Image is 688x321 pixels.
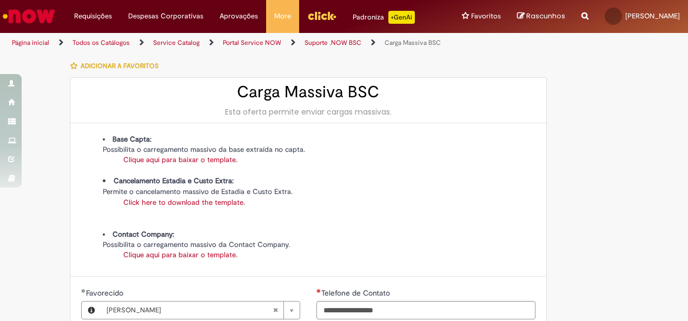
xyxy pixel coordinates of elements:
span: Possibilita o carregamento massivo da Contact Company. [103,240,290,259]
strong: Base Capta: [113,135,151,144]
span: [PERSON_NAME] [107,302,273,319]
span: Despesas Corporativas [128,11,203,22]
span: Cancelamento Estadia e Custo Extra: [114,176,234,185]
h2: Carga Massiva BSC [81,83,535,101]
span: Obrigatório Preenchido [81,289,86,293]
span: Telefone de Contato [321,288,392,298]
img: click_logo_yellow_360x200.png [307,8,336,24]
div: Padroniza [353,11,415,24]
a: Suporte .NOW BSC [305,38,361,47]
a: Service Catalog [153,38,200,47]
a: Clique aqui para baixar o template. [123,250,237,259]
span: Rascunhos [526,11,565,21]
input: Telefone de Contato [316,301,535,319]
span: Requisições [74,11,112,22]
a: [PERSON_NAME]Limpar campo Favorecido [101,302,300,319]
span: [PERSON_NAME] [625,11,680,21]
span: Aprovações [220,11,258,22]
span: Favoritos [471,11,501,22]
a: Rascunhos [517,11,565,22]
img: ServiceNow [1,5,57,27]
button: Favorecido, Visualizar este registro Mariane Dos Santos Pimenta [82,302,101,319]
a: Portal Service NOW [223,38,281,47]
div: Esta oferta permite enviar cargas massivas. [81,106,535,117]
ul: Trilhas de página [8,33,451,53]
a: Página inicial [12,38,49,47]
span: Permite o cancelamento massivo de Estadia e Custo Extra. [103,187,293,207]
span: Favorecido, Mariane Dos Santos Pimenta [86,288,125,298]
abbr: Limpar campo Favorecido [267,302,283,319]
a: Click here to download the template. [123,198,245,207]
span: Obrigatório Preenchido [316,289,321,293]
span: Adicionar a Favoritos [81,62,158,70]
a: Todos os Catálogos [72,38,130,47]
a: Clique aqui para baixar o template. [123,155,237,164]
span: More [274,11,291,22]
button: Adicionar a Favoritos [70,55,164,77]
p: +GenAi [388,11,415,24]
span: Possibilita o carregamento massivo da base extraída no capta. [103,145,305,164]
a: Carga Massiva BSC [385,38,441,47]
strong: Contact Company: [113,230,174,239]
